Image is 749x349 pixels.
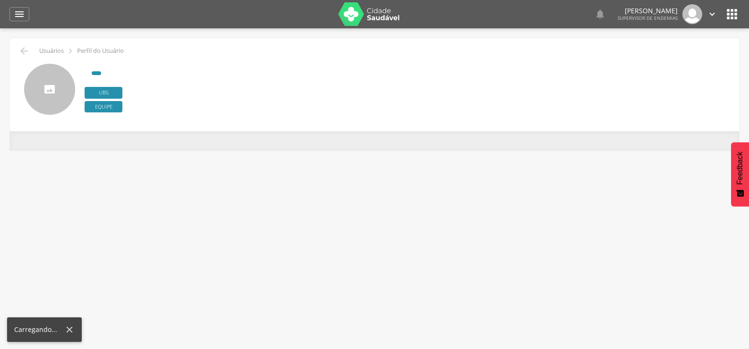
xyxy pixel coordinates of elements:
[724,7,740,22] i: 
[85,101,122,113] span: Equipe
[14,9,25,20] i: 
[77,47,124,55] p: Perfil do Usuário
[65,46,76,56] i: 
[736,152,744,185] span: Feedback
[85,87,122,99] span: Ubs
[18,45,30,57] i: Voltar
[618,15,678,21] span: Supervisor de Endemias
[594,4,606,24] a: 
[14,325,64,334] div: Carregando...
[618,8,678,14] p: [PERSON_NAME]
[707,9,717,19] i: 
[9,7,29,21] a: 
[731,142,749,206] button: Feedback - Mostrar pesquisa
[39,47,64,55] p: Usuários
[707,4,717,24] a: 
[594,9,606,20] i: 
